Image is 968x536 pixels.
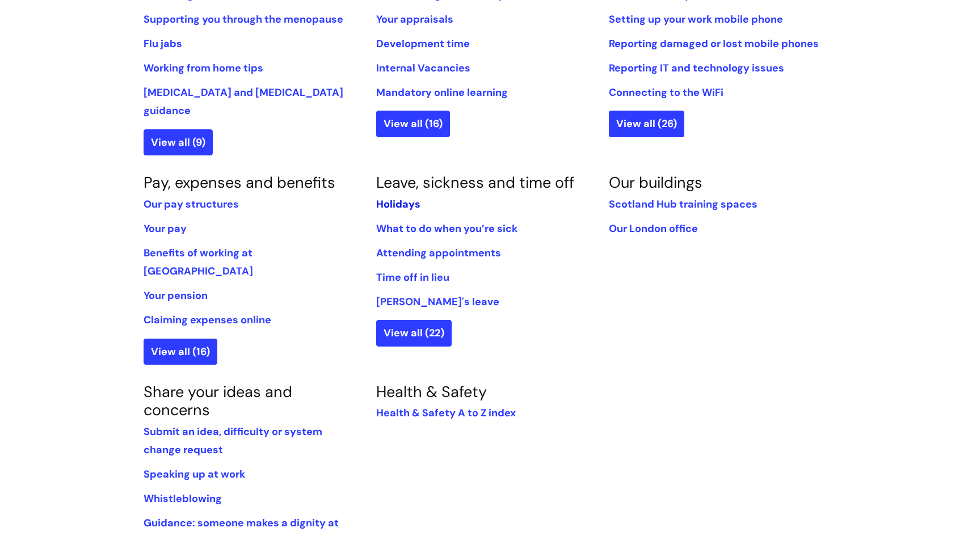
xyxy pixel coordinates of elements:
[144,425,322,457] a: Submit an idea, difficulty or system change request
[144,37,182,50] a: Flu jabs
[144,12,343,26] a: Supporting you through the menopause
[144,86,343,117] a: [MEDICAL_DATA] and [MEDICAL_DATA] guidance
[376,111,450,137] a: View all (16)
[144,289,208,302] a: Your pension
[376,172,574,192] a: Leave, sickness and time off
[144,467,245,481] a: Speaking up at work
[144,61,263,75] a: Working from home tips
[144,172,335,192] a: Pay, expenses and benefits
[144,129,213,155] a: View all (9)
[609,172,702,192] a: Our buildings
[376,222,517,235] a: What to do when you’re sick
[376,406,516,420] a: Health & Safety A to Z index
[376,12,453,26] a: Your appraisals
[609,86,723,99] a: Connecting to the WiFi
[609,37,819,50] a: Reporting damaged or lost mobile phones
[144,382,292,420] a: Share your ideas and concerns
[376,61,470,75] a: Internal Vacancies
[376,295,499,309] a: [PERSON_NAME]'s leave
[144,246,253,278] a: Benefits of working at [GEOGRAPHIC_DATA]
[609,61,784,75] a: Reporting IT and technology issues
[144,492,222,505] a: Whistleblowing
[376,197,420,211] a: Holidays
[376,37,470,50] a: Development time
[376,320,452,346] a: View all (22)
[609,12,783,26] a: Setting up your work mobile phone
[376,86,508,99] a: Mandatory online learning
[144,222,187,235] a: Your pay
[144,339,217,365] a: View all (16)
[376,382,487,402] a: Health & Safety
[376,271,449,284] a: Time off in lieu
[144,197,239,211] a: Our pay structures
[144,313,271,327] a: Claiming expenses online
[609,222,698,235] a: Our London office
[376,246,501,260] a: Attending appointments
[609,111,684,137] a: View all (26)
[609,197,757,211] a: Scotland Hub training spaces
